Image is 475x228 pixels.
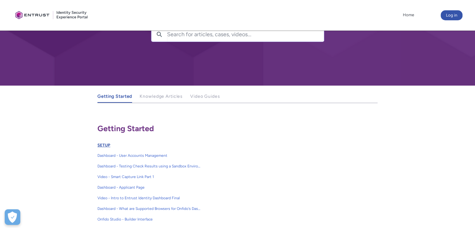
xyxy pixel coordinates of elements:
a: Getting Started [97,91,132,103]
a: Video - Intro to Entrust Identity Dashboard Final [97,193,201,203]
a: Dashboard - Applicant Page [97,182,201,193]
a: Home [401,10,416,20]
div: Cookie Preferences [5,209,20,225]
a: Dashboard - Testing Check Results using a Sandbox Environment [97,161,201,171]
span: Getting Started [97,94,132,99]
span: Dashboard - Applicant Page [97,185,201,190]
button: Open Preferences [5,209,20,225]
span: Video - Smart Capture Link Part 1 [97,174,201,180]
a: Video Guides [190,91,220,103]
span: Dashboard - User Accounts Management [97,153,201,158]
span: Onfido Studio - Builder Interface [97,216,201,222]
a: SETUP [97,143,110,147]
span: Video - Intro to Entrust Identity Dashboard Final [97,195,201,201]
a: Knowledge Articles [140,91,183,103]
button: Search [151,27,167,42]
a: Video - Smart Capture Link Part 1 [97,171,201,182]
span: Knowledge Articles [140,94,183,99]
span: Dashboard - What are Supported Browsers for Onfido's Dashboard [97,206,201,211]
span: Video Guides [190,94,220,99]
input: Search for articles, cases, videos... [167,27,324,42]
a: Onfido Studio - Builder Interface [97,214,201,225]
span: Dashboard - Testing Check Results using a Sandbox Environment [97,163,201,169]
a: Dashboard - What are Supported Browsers for Onfido's Dashboard [97,203,201,214]
button: Log in [441,10,463,20]
a: Dashboard - User Accounts Management [97,150,201,161]
span: Getting Started [97,124,154,133]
